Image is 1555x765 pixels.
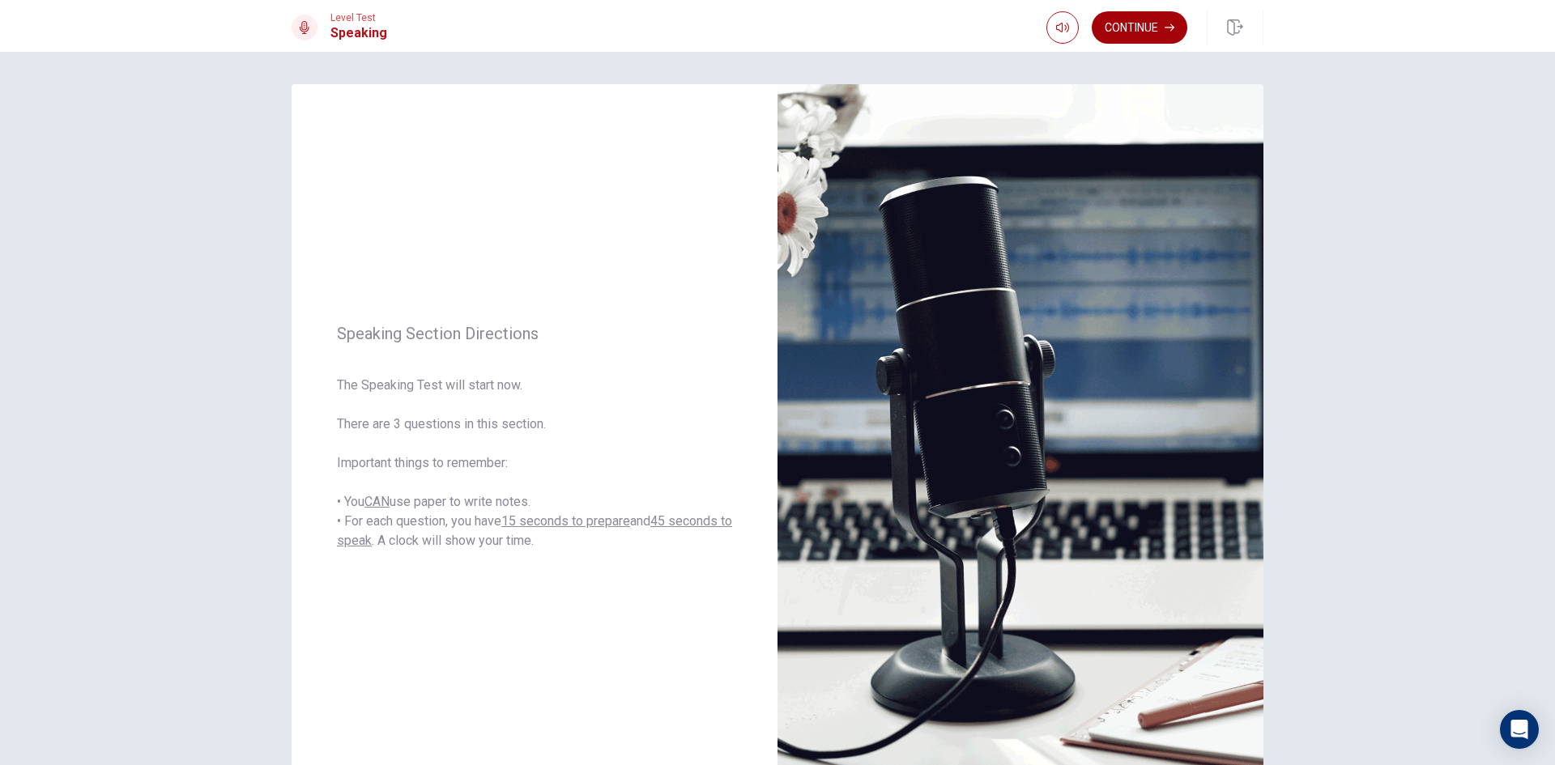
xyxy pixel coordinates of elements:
div: Open Intercom Messenger [1500,710,1539,749]
h1: Speaking [330,23,387,43]
span: Level Test [330,12,387,23]
u: 15 seconds to prepare [501,513,630,529]
button: Continue [1092,11,1187,44]
u: CAN [364,494,390,509]
span: Speaking Section Directions [337,324,732,343]
span: The Speaking Test will start now. There are 3 questions in this section. Important things to reme... [337,376,732,550]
